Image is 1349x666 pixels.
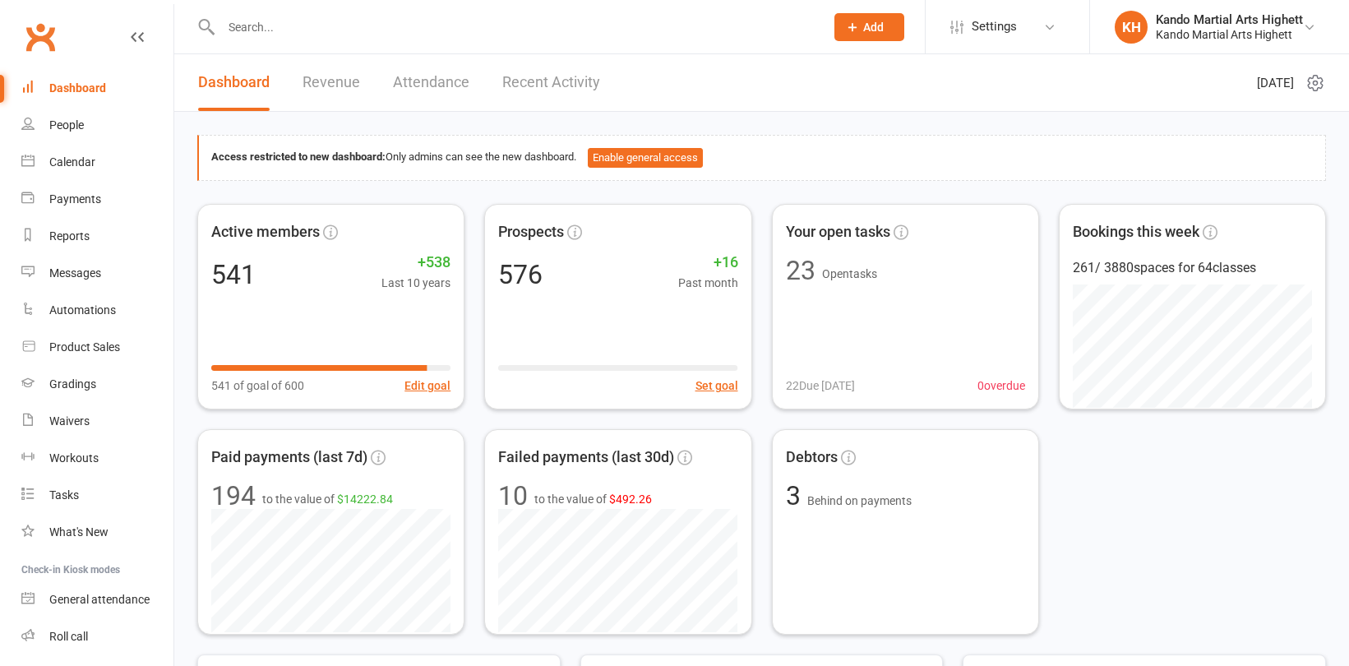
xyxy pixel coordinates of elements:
div: People [49,118,84,132]
span: $14222.84 [337,493,393,506]
span: Debtors [786,446,838,469]
div: Reports [49,229,90,243]
div: Only admins can see the new dashboard. [211,148,1313,168]
span: 541 of goal of 600 [211,377,304,395]
button: Set goal [695,377,738,395]
a: People [21,107,173,144]
div: Payments [49,192,101,206]
a: Tasks [21,477,173,514]
div: General attendance [49,593,150,606]
div: 23 [786,257,815,284]
div: Workouts [49,451,99,465]
div: KH [1115,11,1148,44]
div: Dashboard [49,81,106,95]
span: Failed payments (last 30d) [498,446,674,469]
a: General attendance kiosk mode [21,581,173,618]
span: to the value of [534,490,652,508]
a: Roll call [21,618,173,655]
span: Add [863,21,884,34]
a: Messages [21,255,173,292]
button: Add [834,13,904,41]
span: +538 [381,251,450,275]
div: 576 [498,261,543,288]
div: Automations [49,303,116,317]
span: Prospects [498,220,564,244]
button: Edit goal [404,377,450,395]
span: 0 overdue [977,377,1025,395]
span: Active members [211,220,320,244]
a: Recent Activity [502,54,600,111]
span: Paid payments (last 7d) [211,446,367,469]
a: Attendance [393,54,469,111]
span: Past month [678,274,738,292]
a: Calendar [21,144,173,181]
span: Settings [972,8,1017,45]
a: Workouts [21,440,173,477]
div: Tasks [49,488,79,502]
div: 261 / 3880 spaces for 64 classes [1073,257,1312,279]
a: What's New [21,514,173,551]
button: Enable general access [588,148,703,168]
div: Kando Martial Arts Highett [1156,12,1303,27]
a: Gradings [21,366,173,403]
div: Product Sales [49,340,120,354]
a: Dashboard [21,70,173,107]
a: Waivers [21,403,173,440]
div: Kando Martial Arts Highett [1156,27,1303,42]
span: +16 [678,251,738,275]
span: Bookings this week [1073,220,1199,244]
span: Last 10 years [381,274,450,292]
a: Revenue [303,54,360,111]
div: 10 [498,483,528,509]
span: $492.26 [609,493,652,506]
div: Calendar [49,155,95,169]
div: Roll call [49,630,88,643]
div: What's New [49,525,109,539]
div: Gradings [49,377,96,391]
a: Clubworx [20,16,61,58]
div: 194 [211,483,256,509]
strong: Access restricted to new dashboard: [211,150,386,163]
div: 541 [211,261,256,288]
span: Open tasks [822,267,877,280]
span: Your open tasks [786,220,890,244]
span: to the value of [262,490,393,508]
a: Payments [21,181,173,218]
span: 3 [786,480,807,511]
span: Behind on payments [807,494,912,507]
a: Product Sales [21,329,173,366]
a: Automations [21,292,173,329]
a: Dashboard [198,54,270,111]
input: Search... [216,16,813,39]
a: Reports [21,218,173,255]
div: Waivers [49,414,90,428]
span: 22 Due [DATE] [786,377,855,395]
span: [DATE] [1257,73,1294,93]
div: Messages [49,266,101,280]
